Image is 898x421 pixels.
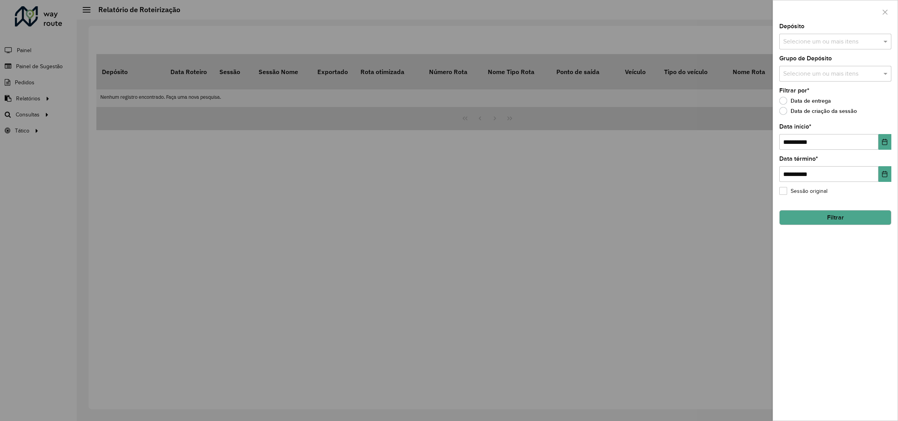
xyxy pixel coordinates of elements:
label: Grupo de Depósito [779,54,832,63]
label: Data término [779,154,818,163]
button: Choose Date [878,134,891,150]
button: Choose Date [878,166,891,182]
label: Sessão original [779,187,827,195]
label: Filtrar por [779,86,809,95]
label: Data de entrega [779,97,831,105]
label: Data de criação da sessão [779,107,857,115]
button: Filtrar [779,210,891,225]
label: Data início [779,122,811,131]
label: Depósito [779,22,804,31]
